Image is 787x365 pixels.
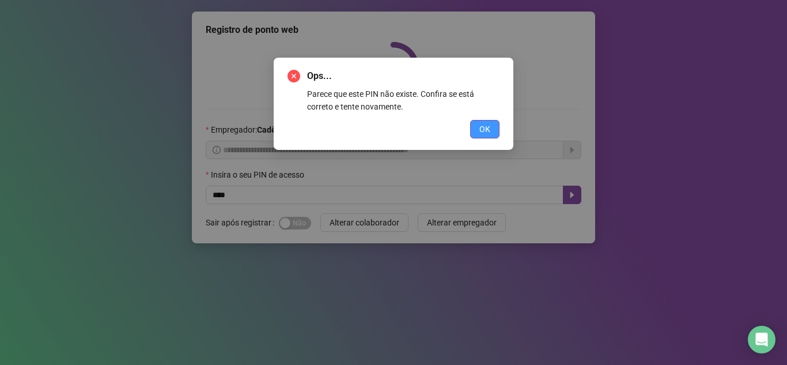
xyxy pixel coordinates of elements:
[748,326,775,353] div: Open Intercom Messenger
[287,70,300,82] span: close-circle
[470,120,500,138] button: OK
[307,69,500,83] span: Ops...
[479,123,490,136] span: OK
[307,88,500,113] div: Parece que este PIN não existe. Confira se está correto e tente novamente.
